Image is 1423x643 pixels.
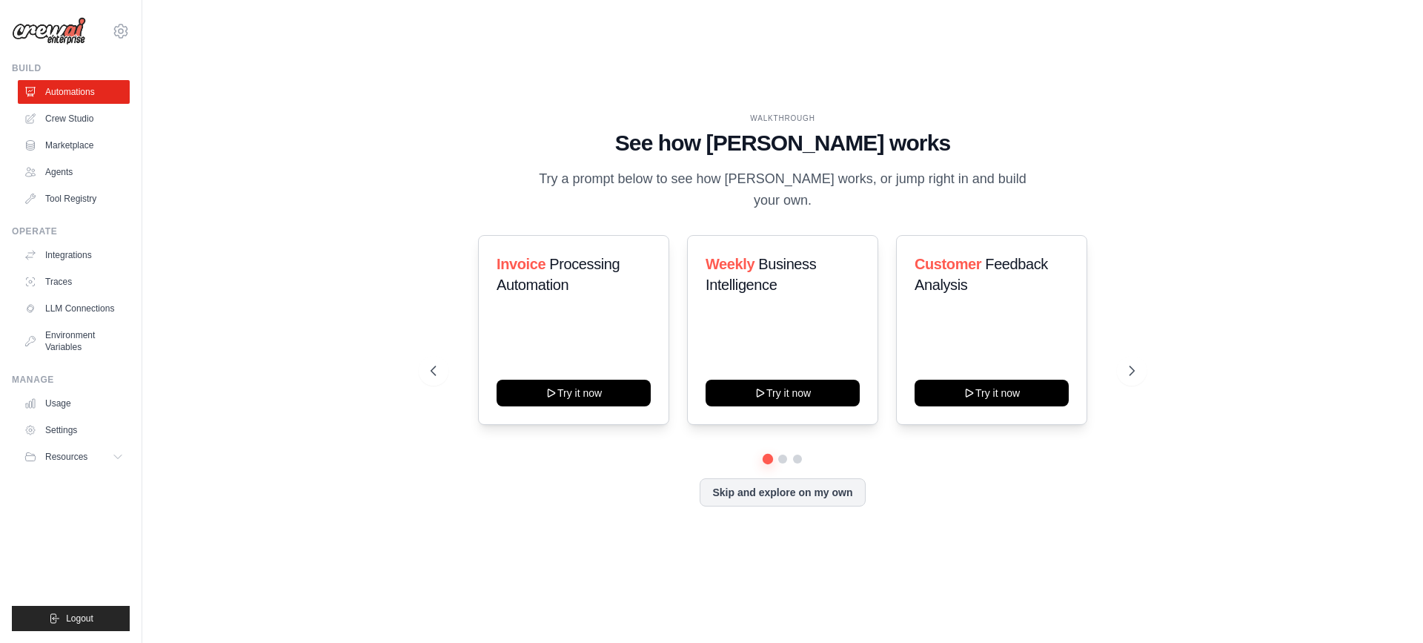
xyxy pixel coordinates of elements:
button: Try it now [497,380,651,406]
span: Weekly [706,256,754,272]
span: Invoice [497,256,545,272]
button: Logout [12,606,130,631]
a: Tool Registry [18,187,130,211]
p: Try a prompt below to see how [PERSON_NAME] works, or jump right in and build your own. [534,168,1032,212]
button: Try it now [706,380,860,406]
span: Business Intelligence [706,256,816,293]
span: Customer [915,256,981,272]
a: Automations [18,80,130,104]
a: Usage [18,392,130,415]
div: WALKTHROUGH [431,113,1135,124]
a: Traces [18,270,130,294]
span: Resources [45,451,87,463]
a: Crew Studio [18,107,130,131]
a: Environment Variables [18,323,130,359]
a: Integrations [18,243,130,267]
a: LLM Connections [18,297,130,320]
span: Logout [66,613,93,624]
a: Marketplace [18,133,130,157]
div: Build [12,62,130,74]
button: Resources [18,445,130,469]
div: Operate [12,225,130,237]
button: Skip and explore on my own [700,478,865,507]
div: Manage [12,374,130,386]
span: Processing Automation [497,256,620,293]
button: Try it now [915,380,1069,406]
a: Settings [18,418,130,442]
img: Logo [12,17,86,45]
h1: See how [PERSON_NAME] works [431,130,1135,156]
a: Agents [18,160,130,184]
